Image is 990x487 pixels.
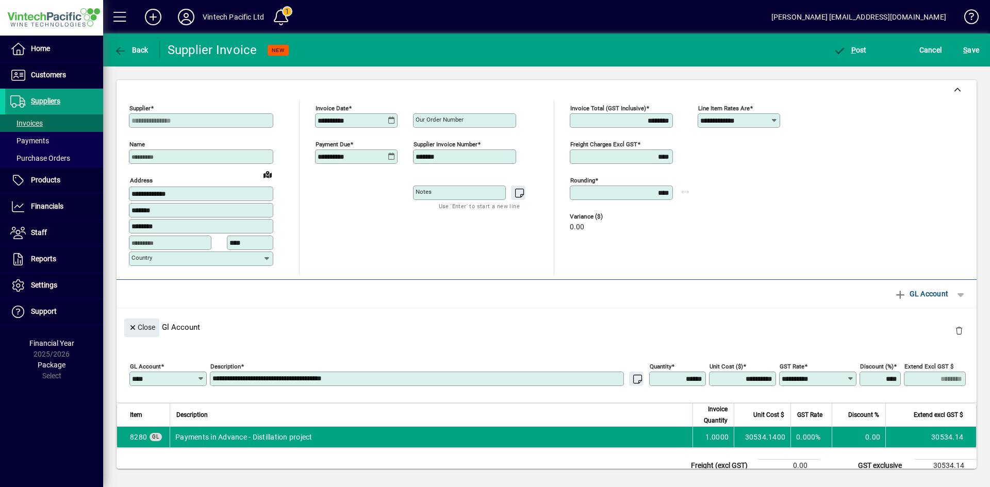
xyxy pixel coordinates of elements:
[31,97,60,105] span: Suppliers
[137,8,170,26] button: Add
[130,409,142,421] span: Item
[103,41,160,59] app-page-header-button: Back
[915,459,977,472] td: 30534.14
[734,427,790,447] td: 30534.1400
[128,319,155,336] span: Close
[790,427,832,447] td: 0.000%
[699,404,728,426] span: Invoice Quantity
[894,286,948,302] span: GL Account
[904,362,953,370] mat-label: Extend excl GST $
[124,318,159,337] button: Close
[851,46,856,54] span: P
[961,41,982,59] button: Save
[31,176,60,184] span: Products
[31,307,57,315] span: Support
[833,46,867,54] span: ost
[797,409,822,421] span: GST Rate
[5,132,103,149] a: Payments
[5,167,103,193] a: Products
[38,361,65,369] span: Package
[5,299,103,325] a: Support
[31,255,56,263] span: Reports
[758,459,820,472] td: 0.00
[414,141,477,148] mat-label: Supplier invoice number
[31,71,66,79] span: Customers
[31,281,57,289] span: Settings
[919,42,942,58] span: Cancel
[416,116,464,123] mat-label: Our order number
[947,318,971,343] button: Delete
[570,141,637,148] mat-label: Freight charges excl GST
[5,62,103,88] a: Customers
[5,246,103,272] a: Reports
[272,47,285,54] span: NEW
[5,220,103,246] a: Staff
[31,228,47,237] span: Staff
[152,434,159,440] span: GL
[853,459,915,472] td: GST exclusive
[570,105,646,112] mat-label: Invoice Total (GST inclusive)
[316,105,349,112] mat-label: Invoice date
[31,202,63,210] span: Financials
[831,41,869,59] button: Post
[5,149,103,167] a: Purchase Orders
[439,200,520,212] mat-hint: Use 'Enter' to start a new line
[650,362,671,370] mat-label: Quantity
[114,46,148,54] span: Back
[963,42,979,58] span: ave
[31,44,50,53] span: Home
[10,137,49,145] span: Payments
[210,362,241,370] mat-label: Description
[203,9,264,25] div: Vintech Pacific Ltd
[692,427,734,447] td: 1.0000
[771,9,946,25] div: [PERSON_NAME] [EMAIL_ADDRESS][DOMAIN_NAME]
[5,194,103,220] a: Financials
[170,427,692,447] td: Payments in Advance - Distillation project
[956,2,977,36] a: Knowledge Base
[889,284,953,303] button: GL Account
[170,8,203,26] button: Profile
[5,114,103,132] a: Invoices
[29,339,74,347] span: Financial Year
[832,427,885,447] td: 0.00
[963,46,967,54] span: S
[570,223,584,231] span: 0.00
[914,409,963,421] span: Extend excl GST $
[130,362,161,370] mat-label: GL Account
[168,42,257,58] div: Supplier Invoice
[259,166,276,182] a: View on map
[753,409,784,421] span: Unit Cost $
[848,409,879,421] span: Discount %
[780,362,804,370] mat-label: GST rate
[129,141,145,148] mat-label: Name
[917,41,945,59] button: Cancel
[130,432,147,442] span: Payments in Advance
[5,36,103,62] a: Home
[122,322,162,331] app-page-header-button: Close
[5,273,103,298] a: Settings
[570,213,632,220] span: Variance ($)
[316,141,350,148] mat-label: Payment due
[117,308,977,346] div: Gl Account
[686,459,758,472] td: Freight (excl GST)
[176,409,208,421] span: Description
[860,362,894,370] mat-label: Discount (%)
[570,177,595,184] mat-label: Rounding
[709,362,743,370] mat-label: Unit Cost ($)
[10,119,43,127] span: Invoices
[10,154,70,162] span: Purchase Orders
[698,105,750,112] mat-label: Line item rates are
[129,105,151,112] mat-label: Supplier
[416,188,432,195] mat-label: Notes
[131,254,152,261] mat-label: Country
[947,326,971,335] app-page-header-button: Delete
[885,427,976,447] td: 30534.14
[111,41,151,59] button: Back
